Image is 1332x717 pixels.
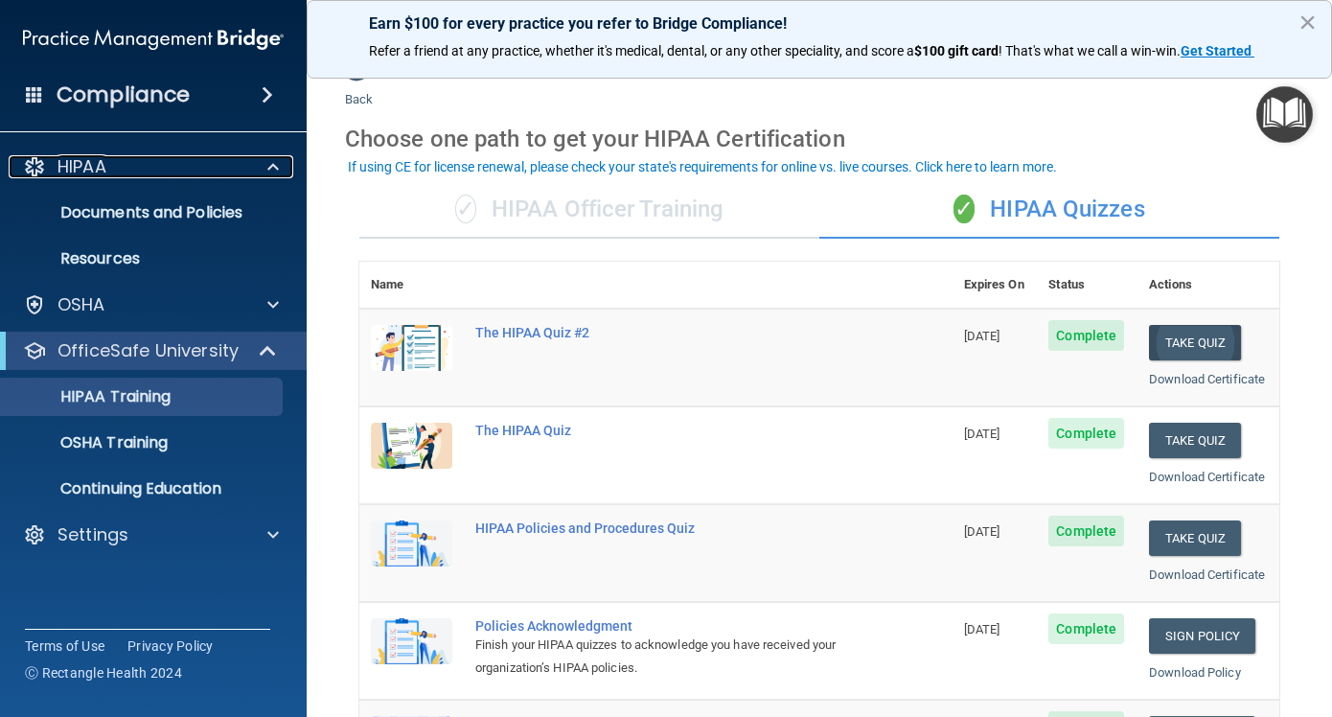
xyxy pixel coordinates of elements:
strong: $100 gift card [914,43,999,58]
div: HIPAA Officer Training [359,181,819,239]
span: [DATE] [964,329,1000,343]
a: OSHA [23,293,279,316]
span: ✓ [953,195,975,223]
span: [DATE] [964,524,1000,539]
p: Continuing Education [12,479,274,498]
p: HIPAA [57,155,106,178]
a: Privacy Policy [127,636,214,656]
h4: Compliance [57,81,190,108]
button: Take Quiz [1149,325,1241,360]
span: Ⓒ Rectangle Health 2024 [25,663,182,682]
span: [DATE] [964,427,1000,441]
span: ✓ [455,195,476,223]
img: PMB logo [23,20,284,58]
div: HIPAA Policies and Procedures Quiz [475,520,857,536]
p: OSHA [57,293,105,316]
th: Expires On [953,262,1038,309]
p: Documents and Policies [12,203,274,222]
th: Status [1037,262,1137,309]
div: The HIPAA Quiz [475,423,857,438]
span: Complete [1048,418,1124,449]
p: OSHA Training [12,433,168,452]
div: Finish your HIPAA quizzes to acknowledge you have received your organization’s HIPAA policies. [475,634,857,680]
div: The HIPAA Quiz #2 [475,325,857,340]
th: Name [359,262,464,309]
div: Choose one path to get your HIPAA Certification [345,111,1294,167]
a: Download Certificate [1149,567,1265,582]
button: Take Quiz [1149,520,1241,556]
button: Close [1298,7,1317,37]
p: Resources [12,249,274,268]
a: Settings [23,523,279,546]
a: Download Certificate [1149,470,1265,484]
p: Settings [57,523,128,546]
div: Policies Acknowledgment [475,618,857,634]
span: [DATE] [964,622,1000,636]
a: HIPAA [23,155,279,178]
th: Actions [1137,262,1279,309]
a: Sign Policy [1149,618,1255,654]
a: Back [345,69,373,106]
p: Earn $100 for every practice you refer to Bridge Compliance! [369,14,1270,33]
a: OfficeSafe University [23,339,278,362]
strong: Get Started [1181,43,1252,58]
p: OfficeSafe University [57,339,239,362]
div: HIPAA Quizzes [819,181,1279,239]
button: If using CE for license renewal, please check your state's requirements for online vs. live cours... [345,157,1060,176]
div: If using CE for license renewal, please check your state's requirements for online vs. live cours... [348,160,1057,173]
span: Complete [1048,613,1124,644]
p: HIPAA Training [12,387,171,406]
span: Complete [1048,516,1124,546]
a: Get Started [1181,43,1254,58]
span: Complete [1048,320,1124,351]
a: Terms of Use [25,636,104,656]
span: Refer a friend at any practice, whether it's medical, dental, or any other speciality, and score a [369,43,914,58]
span: ! That's what we call a win-win. [999,43,1181,58]
button: Open Resource Center [1256,86,1313,143]
a: Download Policy [1149,665,1241,680]
a: Download Certificate [1149,372,1265,386]
button: Take Quiz [1149,423,1241,458]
